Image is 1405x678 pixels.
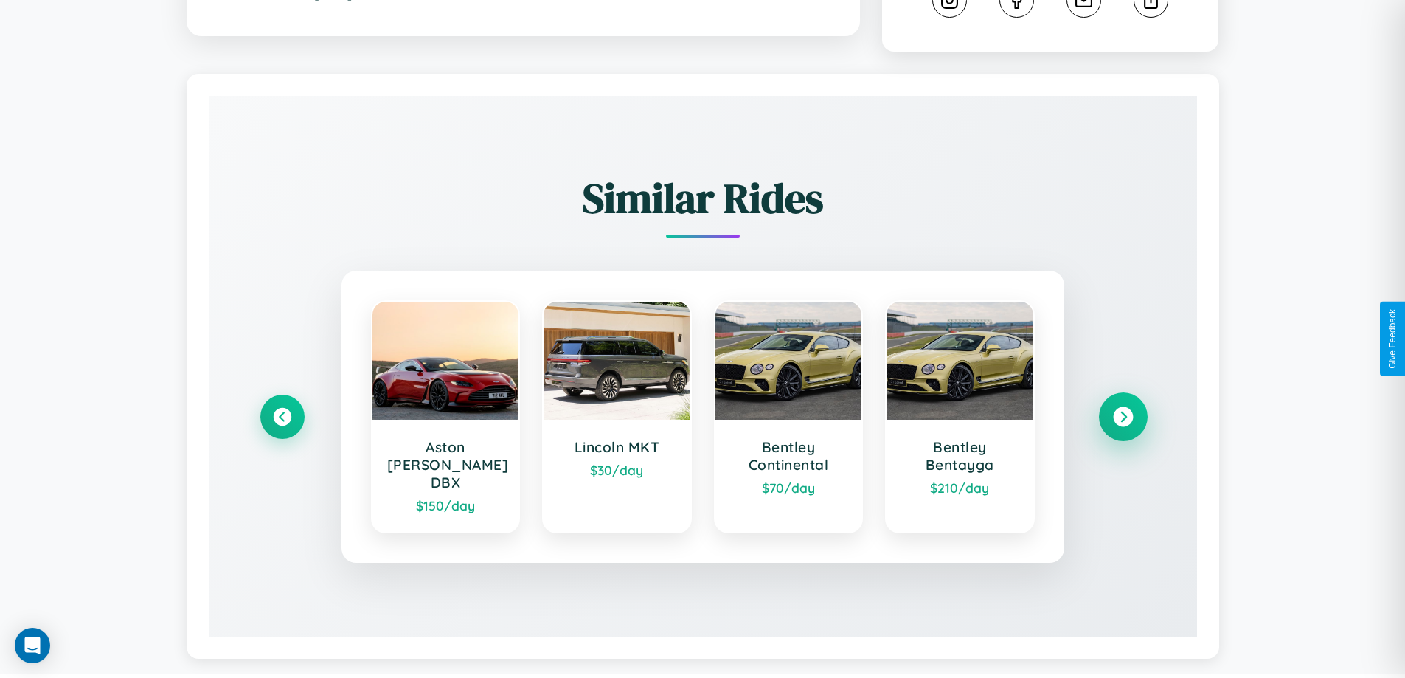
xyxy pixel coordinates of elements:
[901,438,1019,474] h3: Bentley Bentayga
[558,438,676,456] h3: Lincoln MKT
[730,438,847,474] h3: Bentley Continental
[885,300,1035,533] a: Bentley Bentayga$210/day
[901,480,1019,496] div: $ 210 /day
[1387,309,1398,369] div: Give Feedback
[714,300,864,533] a: Bentley Continental$70/day
[15,628,50,663] div: Open Intercom Messenger
[260,170,1145,226] h2: Similar Rides
[387,497,504,513] div: $ 150 /day
[542,300,692,533] a: Lincoln MKT$30/day
[371,300,521,533] a: Aston [PERSON_NAME] DBX$150/day
[730,480,847,496] div: $ 70 /day
[387,438,504,491] h3: Aston [PERSON_NAME] DBX
[558,462,676,478] div: $ 30 /day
